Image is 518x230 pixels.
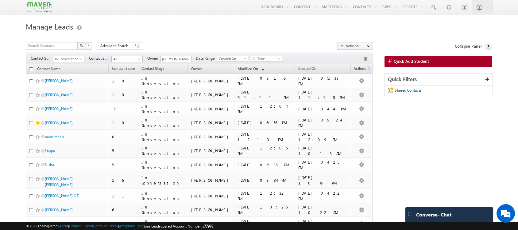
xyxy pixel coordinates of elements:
div: [DATE] 01:11 PM [238,89,292,100]
span: © 2025 LeadSquared | | | | | [26,223,213,229]
span: All Time [251,56,280,61]
div: [PERSON_NAME] [191,120,231,125]
div: In Conversation [141,117,185,128]
a: In Conversation [53,56,84,62]
input: Check all records [29,67,33,71]
div: [PERSON_NAME] [191,92,231,97]
a: [PERSON_NAME] [PERSON_NAME] [45,176,73,187]
span: Owner [191,66,202,71]
span: Converse - Chat [416,212,451,217]
span: Starred Contacts [395,88,421,93]
span: Contact Stage [31,56,53,61]
a: [PERSON_NAME] [45,93,73,97]
a: [PERSON_NAME] [45,121,73,125]
div: 5 [112,221,135,227]
div: [DATE] 12:32 PM [238,190,292,201]
div: In Conversation [141,131,185,142]
a: [PERSON_NAME] [45,78,73,83]
div: 16 [112,177,135,183]
img: Search [80,44,83,47]
a: Show All Items [184,56,191,62]
div: [DATE] 05:38 PM [238,162,292,168]
span: Contact Score [112,66,135,71]
div: [PERSON_NAME] [191,193,231,199]
span: ? [87,43,90,48]
div: [DATE] 10:15 AM [298,145,348,156]
div: 5 [112,148,135,153]
div: [PERSON_NAME] [191,177,231,183]
span: All [112,56,141,62]
span: Modified On [238,66,258,71]
a: Terms of Service [94,224,118,228]
div: [DATE] 05:33 PM [298,75,348,86]
a: Contact Name [34,65,64,73]
div: In Conversation [141,159,185,170]
a: [PERSON_NAME] [45,106,73,111]
div: [PERSON_NAME] [191,78,231,84]
a: Contact Support [69,224,93,228]
button: Actions [337,42,373,50]
div: [DATE] 12:05 PM [238,145,292,156]
div: 11 [112,193,135,199]
span: Advanced Search [100,43,130,49]
div: [PERSON_NAME] [191,162,231,168]
span: Contact Source [89,56,111,61]
span: Quick Add Student [394,58,429,64]
div: In Conversation [141,175,185,186]
a: About [59,224,68,228]
div: [DATE] 12:09 PM [298,131,348,142]
span: Actions [351,65,366,73]
a: Quick Add Student [385,56,492,67]
span: 77978 [204,224,213,228]
div: In Conversation [141,89,185,100]
div: [DATE] 09:24 PM [298,117,348,128]
span: Your Leadsquared Account Number is [143,224,213,228]
span: Created On [298,66,316,71]
a: [PERSON_NAME] C T [45,193,79,198]
a: [PERSON_NAME] [45,221,73,226]
a: Irappa [45,149,55,153]
a: Modified On (sorted descending) [234,65,267,73]
div: [DATE] 10:40 PM [298,175,348,186]
span: Manage Leads [26,22,73,31]
span: Date Range [196,56,217,61]
div: [DATE] 12:50 PM [298,218,348,229]
a: Contact Score [109,65,138,73]
div: [DATE] 03:34 PM [238,177,292,183]
span: Owner [147,56,160,61]
a: Acceptable Use [119,224,142,228]
div: [DATE] 03:16 PM [238,75,292,86]
div: 10 [112,92,135,97]
span: Contact Stage [141,66,164,71]
div: In Conversation [141,145,185,156]
a: All [111,56,143,62]
img: Custom Logo [26,2,52,12]
span: In Conversation [53,56,83,62]
div: 10 [112,120,135,125]
div: [DATE] 10:25 AM [238,204,292,215]
div: Quick Filters [385,73,493,85]
span: (sorted descending) [259,67,264,72]
div: [PERSON_NAME] [191,221,231,227]
a: Created On [295,65,319,73]
span: Collapse Panel [455,43,481,49]
div: [DATE] 04:22 PM [298,190,348,201]
div: [DATE] 11:01 AM [238,218,292,229]
button: ? [85,42,92,50]
div: [DATE] 12:10 PM [238,131,292,142]
div: 6 [112,207,135,212]
div: [PERSON_NAME] [191,134,231,140]
img: carter-drag [407,212,412,216]
div: 6 [112,134,135,140]
div: [PERSON_NAME] [191,106,231,112]
div: -5 [112,106,135,112]
div: [PERSON_NAME] [191,148,231,153]
div: In Conversation [141,103,185,114]
div: 10 [112,78,135,84]
div: In Conversation [141,190,185,201]
div: 5 [112,162,135,168]
span: Created On [217,56,246,61]
div: In Conversation [141,218,185,229]
a: Created On [217,56,248,62]
div: [DATE] 04:25 PM [298,159,348,170]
